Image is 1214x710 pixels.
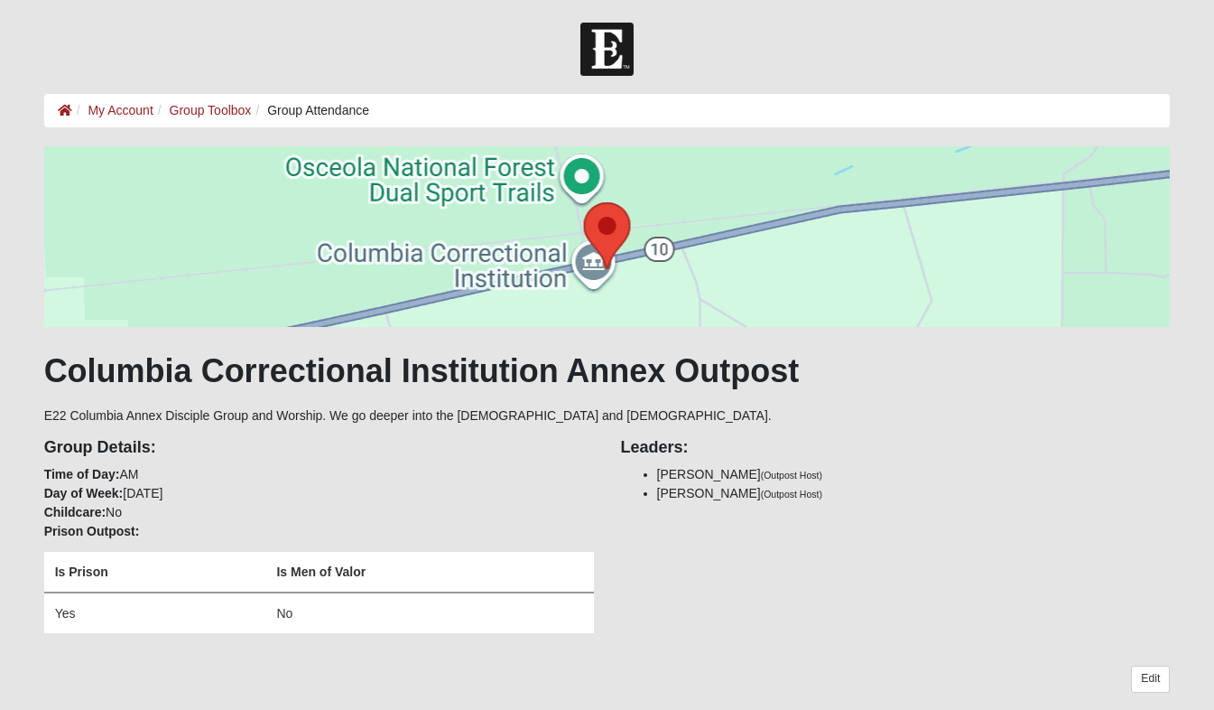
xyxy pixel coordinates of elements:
[44,351,1171,390] h1: Columbia Correctional Institution Annex Outpost
[251,101,369,120] li: Group Attendance
[44,438,594,458] h4: Group Details:
[44,467,120,481] strong: Time of Day:
[265,552,593,593] th: Is Men of Valor
[761,470,822,481] small: (Outpost Host)
[621,438,1171,458] h4: Leaders:
[265,593,593,633] td: No
[170,103,252,117] a: Group Toolbox
[44,552,266,593] th: Is Prison
[44,593,266,633] td: Yes
[44,486,124,500] strong: Day of Week:
[31,425,607,652] div: AM [DATE] No
[580,23,634,76] img: Church of Eleven22 Logo
[657,484,1171,503] li: [PERSON_NAME]
[657,465,1171,484] li: [PERSON_NAME]
[761,489,822,500] small: (Outpost Host)
[44,524,140,538] strong: Prison Outpost:
[1131,666,1170,692] a: Edit
[44,505,106,519] strong: Childcare:
[88,103,153,117] a: My Account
